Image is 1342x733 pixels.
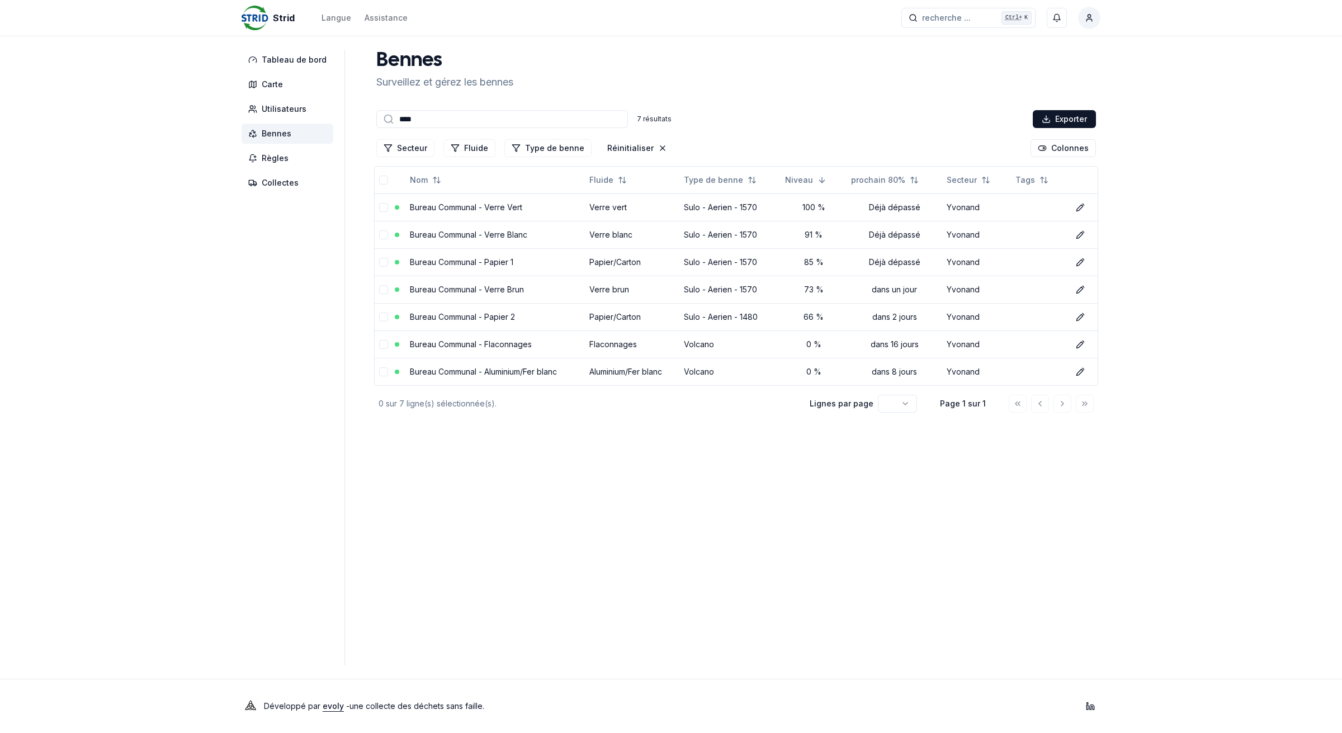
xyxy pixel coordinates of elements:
[262,103,306,115] span: Utilisateurs
[585,330,679,358] td: Flaconnages
[242,697,259,715] img: Evoly Logo
[242,148,338,168] a: Règles
[379,230,388,239] button: select-row
[844,171,925,189] button: Not sorted. Click to sort ascending.
[379,176,388,185] button: select-all
[637,115,672,124] div: 7 résultats
[851,229,938,240] div: Déjà dépassé
[262,128,291,139] span: Bennes
[262,79,283,90] span: Carte
[322,11,351,25] button: Langue
[242,74,338,94] a: Carte
[851,339,938,350] div: dans 16 jours
[443,139,495,157] button: Filtrer les lignes
[785,339,842,350] div: 0 %
[376,74,513,90] p: Surveillez et gérez les bennes
[1009,171,1055,189] button: Not sorted. Click to sort ascending.
[379,258,388,267] button: select-row
[585,303,679,330] td: Papier/Carton
[942,358,1010,385] td: Yvonand
[679,303,781,330] td: Sulo - Aerien - 1480
[942,330,1010,358] td: Yvonand
[947,174,977,186] span: Secteur
[322,12,351,23] div: Langue
[778,171,833,189] button: Sorted descending. Click to sort ascending.
[1031,139,1096,157] button: Cocher les colonnes
[942,303,1010,330] td: Yvonand
[410,312,515,321] a: Bureau Communal - Papier 2
[851,202,938,213] div: Déjà dépassé
[935,398,991,409] div: Page 1 sur 1
[679,358,781,385] td: Volcano
[410,174,428,186] span: Nom
[379,367,388,376] button: select-row
[922,12,971,23] span: recherche ...
[376,50,513,72] h1: Bennes
[585,276,679,303] td: Verre brun
[410,285,524,294] a: Bureau Communal - Verre Brun
[589,174,613,186] span: Fluide
[379,285,388,294] button: select-row
[851,311,938,323] div: dans 2 jours
[410,339,532,349] a: Bureau Communal - Flaconnages
[785,311,842,323] div: 66 %
[403,171,448,189] button: Not sorted. Click to sort ascending.
[851,366,938,377] div: dans 8 jours
[679,193,781,221] td: Sulo - Aerien - 1570
[942,276,1010,303] td: Yvonand
[379,203,388,212] button: select-row
[679,330,781,358] td: Volcano
[677,171,763,189] button: Not sorted. Click to sort ascending.
[1015,174,1035,186] span: Tags
[785,174,813,186] span: Niveau
[942,221,1010,248] td: Yvonand
[684,174,743,186] span: Type de benne
[376,139,434,157] button: Filtrer les lignes
[262,177,299,188] span: Collectes
[365,11,408,25] a: Assistance
[901,8,1036,28] button: recherche ...Ctrl+K
[379,398,792,409] div: 0 sur 7 ligne(s) sélectionnée(s).
[379,340,388,349] button: select-row
[410,367,557,376] a: Bureau Communal - Aluminium/Fer blanc
[851,257,938,268] div: Déjà dépassé
[262,54,327,65] span: Tableau de bord
[851,284,938,295] div: dans un jour
[585,193,679,221] td: Verre vert
[410,230,527,239] a: Bureau Communal - Verre Blanc
[242,173,338,193] a: Collectes
[942,193,1010,221] td: Yvonand
[585,248,679,276] td: Papier/Carton
[273,11,295,25] span: Strid
[242,124,338,144] a: Bennes
[1033,110,1096,128] button: Exporter
[585,221,679,248] td: Verre blanc
[242,50,338,70] a: Tableau de bord
[585,358,679,385] td: Aluminium/Fer blanc
[679,221,781,248] td: Sulo - Aerien - 1570
[679,276,781,303] td: Sulo - Aerien - 1570
[940,171,997,189] button: Not sorted. Click to sort ascending.
[785,284,842,295] div: 73 %
[785,257,842,268] div: 85 %
[785,202,842,213] div: 100 %
[601,139,674,157] button: Réinitialiser les filtres
[262,153,289,164] span: Règles
[942,248,1010,276] td: Yvonand
[242,99,338,119] a: Utilisateurs
[851,174,905,186] span: prochain 80%
[379,313,388,321] button: select-row
[785,229,842,240] div: 91 %
[810,398,873,409] p: Lignes par page
[242,11,299,25] a: Strid
[785,366,842,377] div: 0 %
[323,701,344,711] a: evoly
[410,202,522,212] a: Bureau Communal - Verre Vert
[679,248,781,276] td: Sulo - Aerien - 1570
[410,257,513,267] a: Bureau Communal - Papier 1
[264,698,484,714] p: Développé par - une collecte des déchets sans faille .
[242,4,268,31] img: Strid Logo
[504,139,592,157] button: Filtrer les lignes
[583,171,634,189] button: Not sorted. Click to sort ascending.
